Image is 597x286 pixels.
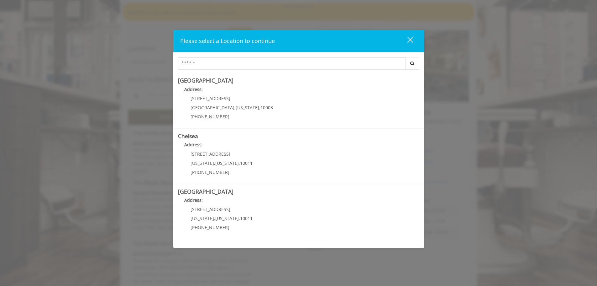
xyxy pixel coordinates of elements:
span: [PHONE_NUMBER] [191,169,229,175]
span: [GEOGRAPHIC_DATA] [191,105,234,111]
span: [STREET_ADDRESS] [191,206,230,212]
b: [GEOGRAPHIC_DATA] [178,188,233,195]
b: Address: [184,142,203,148]
b: Chelsea [178,132,198,140]
span: [US_STATE] [215,215,239,221]
span: 10011 [240,215,253,221]
input: Search Center [178,57,406,70]
div: Center Select [178,57,419,73]
span: [PHONE_NUMBER] [191,114,229,120]
button: close dialog [396,35,417,47]
b: [GEOGRAPHIC_DATA] [178,77,233,84]
span: [PHONE_NUMBER] [191,224,229,230]
span: , [214,160,215,166]
span: 10003 [260,105,273,111]
span: , [239,215,240,221]
b: Address: [184,197,203,203]
span: [US_STATE] [215,160,239,166]
span: [STREET_ADDRESS] [191,95,230,101]
b: Address: [184,86,203,92]
span: [US_STATE] [191,160,214,166]
span: [US_STATE] [236,105,259,111]
span: , [259,105,260,111]
span: , [234,105,236,111]
span: , [214,215,215,221]
span: 10011 [240,160,253,166]
div: close dialog [400,36,413,46]
span: [STREET_ADDRESS] [191,151,230,157]
b: Flatiron [178,243,197,251]
span: Please select a Location to continue [180,37,275,45]
i: Search button [409,61,416,66]
span: [US_STATE] [191,215,214,221]
span: , [239,160,240,166]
